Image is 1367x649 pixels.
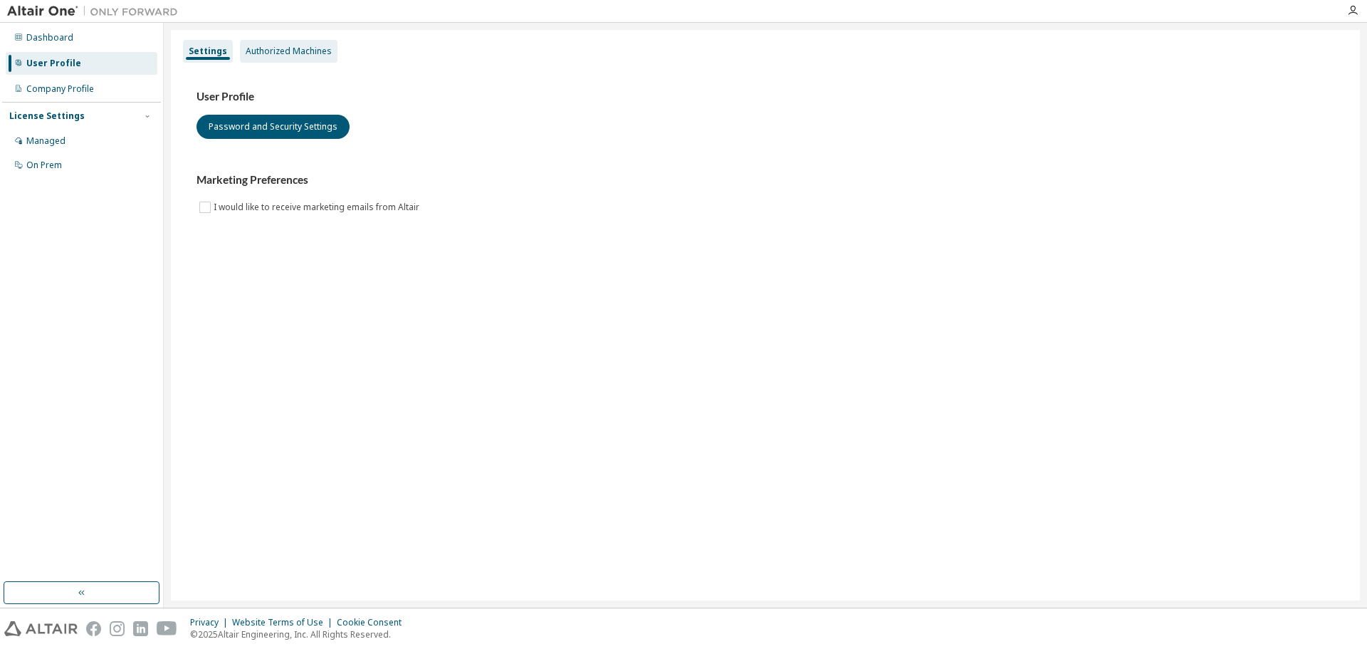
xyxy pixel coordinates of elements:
p: © 2025 Altair Engineering, Inc. All Rights Reserved. [190,628,410,640]
img: linkedin.svg [133,621,148,636]
img: altair_logo.svg [4,621,78,636]
img: instagram.svg [110,621,125,636]
img: youtube.svg [157,621,177,636]
div: On Prem [26,160,62,171]
div: Privacy [190,617,232,628]
label: I would like to receive marketing emails from Altair [214,199,422,216]
button: Password and Security Settings [197,115,350,139]
div: Company Profile [26,83,94,95]
div: Dashboard [26,32,73,43]
div: Managed [26,135,66,147]
div: Authorized Machines [246,46,332,57]
div: User Profile [26,58,81,69]
div: Settings [189,46,227,57]
h3: User Profile [197,90,1334,104]
img: Altair One [7,4,185,19]
h3: Marketing Preferences [197,173,1334,187]
div: Website Terms of Use [232,617,337,628]
div: Cookie Consent [337,617,410,628]
img: facebook.svg [86,621,101,636]
div: License Settings [9,110,85,122]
